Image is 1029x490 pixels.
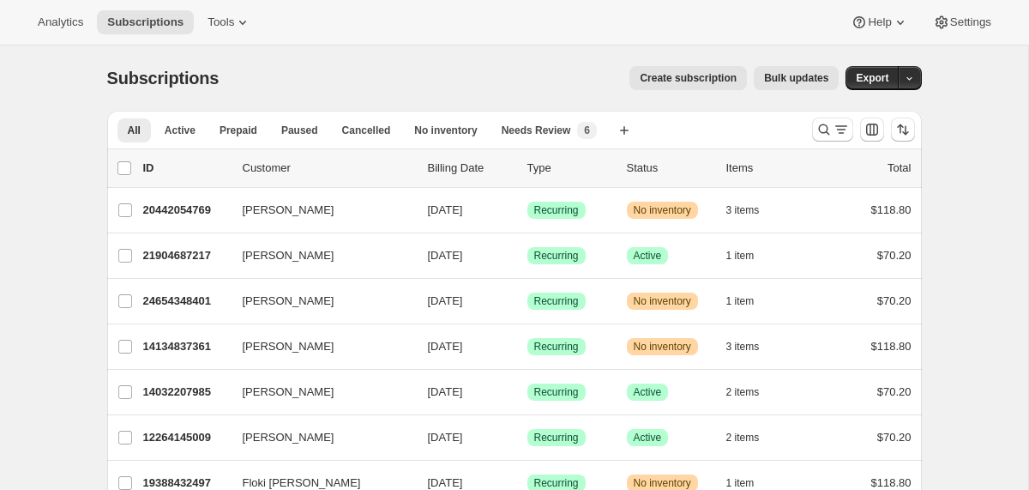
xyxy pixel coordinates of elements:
[611,118,638,142] button: Create new view
[243,160,414,177] p: Customer
[877,385,912,398] span: $70.20
[232,287,404,315] button: [PERSON_NAME]
[871,340,912,353] span: $118.80
[877,294,912,307] span: $70.20
[726,431,760,445] span: 2 items
[871,476,912,489] span: $118.80
[232,424,404,451] button: [PERSON_NAME]
[726,249,755,263] span: 1 item
[726,385,760,399] span: 2 items
[243,293,334,310] span: [PERSON_NAME]
[243,202,334,219] span: [PERSON_NAME]
[165,124,196,137] span: Active
[726,294,755,308] span: 1 item
[143,426,912,450] div: 12264145009[PERSON_NAME][DATE]SuccessRecurringSuccessActive2 items$70.20
[143,160,912,177] div: IDCustomerBilling DateTypeStatusItemsTotal
[534,294,579,308] span: Recurring
[208,15,234,29] span: Tools
[726,335,779,359] button: 3 items
[243,429,334,446] span: [PERSON_NAME]
[726,198,779,222] button: 3 items
[428,160,514,177] p: Billing Date
[428,249,463,262] span: [DATE]
[629,66,747,90] button: Create subscription
[143,338,229,355] p: 14134837361
[428,294,463,307] span: [DATE]
[856,71,888,85] span: Export
[143,198,912,222] div: 20442054769[PERSON_NAME][DATE]SuccessRecurringWarningNo inventory3 items$118.80
[243,384,334,401] span: [PERSON_NAME]
[143,335,912,359] div: 14134837361[PERSON_NAME][DATE]SuccessRecurringWarningNo inventory3 items$118.80
[143,160,229,177] p: ID
[534,249,579,263] span: Recurring
[634,340,691,354] span: No inventory
[634,249,662,263] span: Active
[232,197,404,224] button: [PERSON_NAME]
[97,10,194,34] button: Subscriptions
[143,202,229,219] p: 20442054769
[534,385,579,399] span: Recurring
[634,431,662,445] span: Active
[243,338,334,355] span: [PERSON_NAME]
[27,10,93,34] button: Analytics
[634,385,662,399] span: Active
[143,429,229,446] p: 12264145009
[764,71,828,85] span: Bulk updates
[627,160,713,177] p: Status
[232,378,404,406] button: [PERSON_NAME]
[143,247,229,264] p: 21904687217
[143,293,229,310] p: 24654348401
[584,124,590,137] span: 6
[232,333,404,360] button: [PERSON_NAME]
[640,71,737,85] span: Create subscription
[143,380,912,404] div: 14032207985[PERSON_NAME][DATE]SuccessRecurringSuccessActive2 items$70.20
[877,249,912,262] span: $70.20
[534,431,579,445] span: Recurring
[726,476,755,490] span: 1 item
[232,242,404,269] button: [PERSON_NAME]
[534,476,579,490] span: Recurring
[534,340,579,354] span: Recurring
[428,476,463,489] span: [DATE]
[726,340,760,354] span: 3 items
[634,476,691,490] span: No inventory
[812,118,853,142] button: Search and filter results
[128,124,141,137] span: All
[414,124,477,137] span: No inventory
[428,340,463,353] span: [DATE]
[754,66,839,90] button: Bulk updates
[143,289,912,313] div: 24654348401[PERSON_NAME][DATE]SuccessRecurringWarningNo inventory1 item$70.20
[243,247,334,264] span: [PERSON_NAME]
[342,124,391,137] span: Cancelled
[143,384,229,401] p: 14032207985
[860,118,884,142] button: Customize table column order and visibility
[281,124,318,137] span: Paused
[107,69,220,88] span: Subscriptions
[877,431,912,444] span: $70.20
[38,15,83,29] span: Analytics
[428,385,463,398] span: [DATE]
[220,124,257,137] span: Prepaid
[534,203,579,217] span: Recurring
[923,10,1002,34] button: Settings
[726,160,812,177] div: Items
[840,10,918,34] button: Help
[891,118,915,142] button: Sort the results
[888,160,911,177] p: Total
[428,431,463,444] span: [DATE]
[845,66,899,90] button: Export
[428,203,463,216] span: [DATE]
[502,124,571,137] span: Needs Review
[527,160,613,177] div: Type
[634,203,691,217] span: No inventory
[634,294,691,308] span: No inventory
[726,426,779,450] button: 2 items
[726,289,773,313] button: 1 item
[871,203,912,216] span: $118.80
[726,203,760,217] span: 3 items
[107,15,184,29] span: Subscriptions
[726,380,779,404] button: 2 items
[143,244,912,268] div: 21904687217[PERSON_NAME][DATE]SuccessRecurringSuccessActive1 item$70.20
[726,244,773,268] button: 1 item
[950,15,991,29] span: Settings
